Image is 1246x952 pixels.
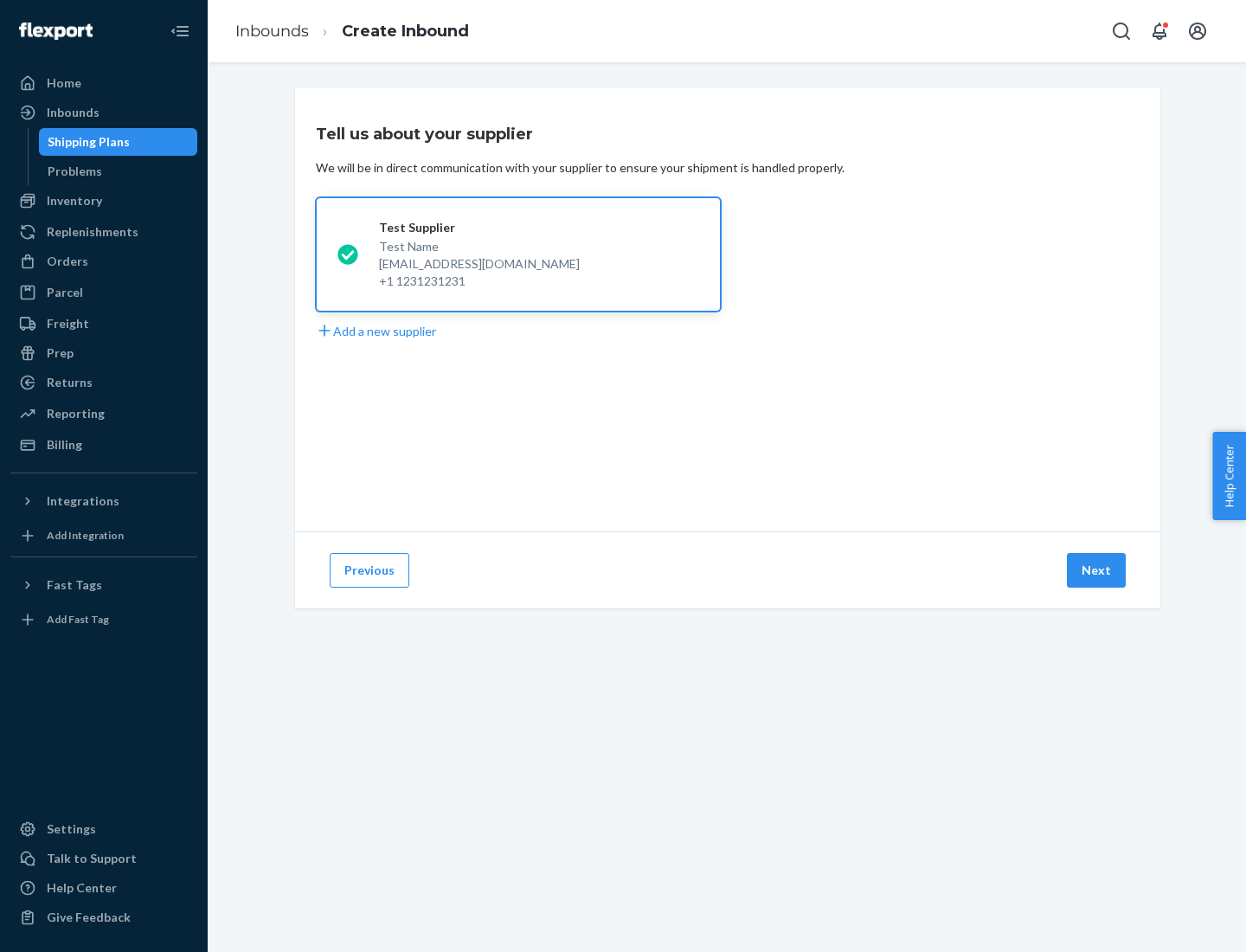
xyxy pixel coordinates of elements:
a: Prep [10,339,197,367]
a: Returns [10,369,197,396]
a: Replenishments [10,218,197,246]
a: Problems [39,158,198,185]
a: Inbounds [235,22,309,41]
a: Settings [10,815,197,843]
div: Billing [47,436,82,453]
button: Help Center [1212,432,1246,520]
div: Orders [47,253,88,270]
div: Add Fast Tag [47,612,109,627]
button: Give Feedback [10,904,197,931]
div: We will be in direct communication with your supplier to ensure your shipment is handled properly. [316,159,845,177]
div: Settings [47,820,96,838]
div: Help Center [47,879,117,897]
div: Talk to Support [47,850,137,867]
a: Add Integration [10,522,197,550]
a: Freight [10,310,197,338]
div: Returns [47,374,93,391]
a: Reporting [10,400,197,428]
div: Fast Tags [47,576,102,594]
div: Home [47,74,81,92]
a: Parcel [10,279,197,306]
img: Flexport logo [19,23,93,40]
a: Help Center [10,874,197,902]
a: Add Fast Tag [10,606,197,634]
div: Integrations [47,492,119,510]
div: Prep [47,344,74,362]
a: Orders [10,248,197,275]
div: Inbounds [47,104,100,121]
button: Close Navigation [163,14,197,48]
div: Shipping Plans [48,133,130,151]
a: Home [10,69,197,97]
button: Integrations [10,487,197,515]
button: Open notifications [1142,14,1177,48]
a: Billing [10,431,197,459]
div: Problems [48,163,102,180]
a: Create Inbound [342,22,469,41]
div: Give Feedback [47,909,131,926]
button: Open Search Box [1104,14,1139,48]
h3: Tell us about your supplier [316,123,533,145]
a: Inventory [10,187,197,215]
div: Add Integration [47,528,124,543]
div: Parcel [47,284,83,301]
a: Talk to Support [10,845,197,872]
a: Inbounds [10,99,197,126]
button: Open account menu [1180,14,1215,48]
div: Inventory [47,192,102,209]
ol: breadcrumbs [222,6,483,57]
div: Freight [47,315,89,332]
button: Previous [330,553,409,588]
div: Reporting [47,405,105,422]
a: Shipping Plans [39,128,198,156]
button: Fast Tags [10,571,197,599]
div: Replenishments [47,223,138,241]
button: Add a new supplier [316,322,436,340]
button: Next [1067,553,1126,588]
